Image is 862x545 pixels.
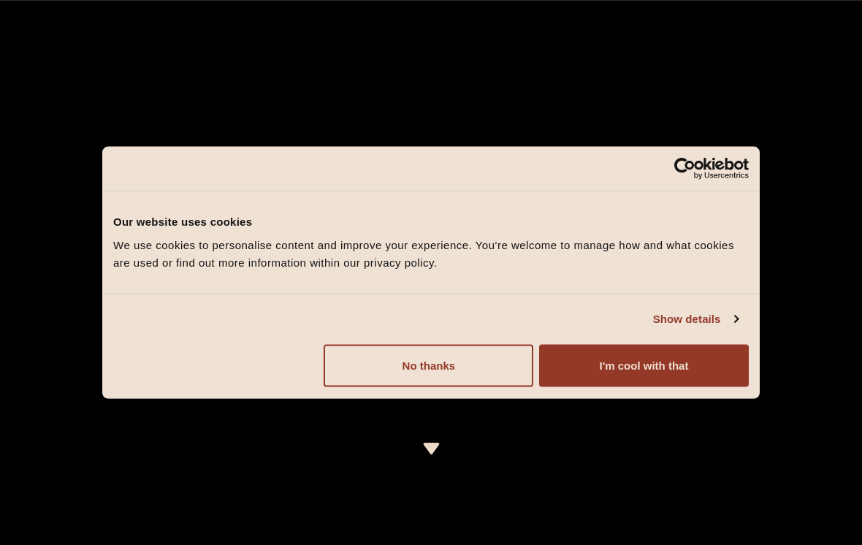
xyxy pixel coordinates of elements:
img: icon-dropdown-cream.svg [422,443,440,454]
a: Usercentrics Cookiebot - opens in a new window [621,158,749,180]
div: We use cookies to personalise content and improve your experience. You're welcome to manage how a... [113,236,749,271]
a: Show details [653,310,738,328]
div: Our website uses cookies [113,213,749,231]
button: I'm cool with that [539,344,749,386]
button: No thanks [324,344,533,386]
